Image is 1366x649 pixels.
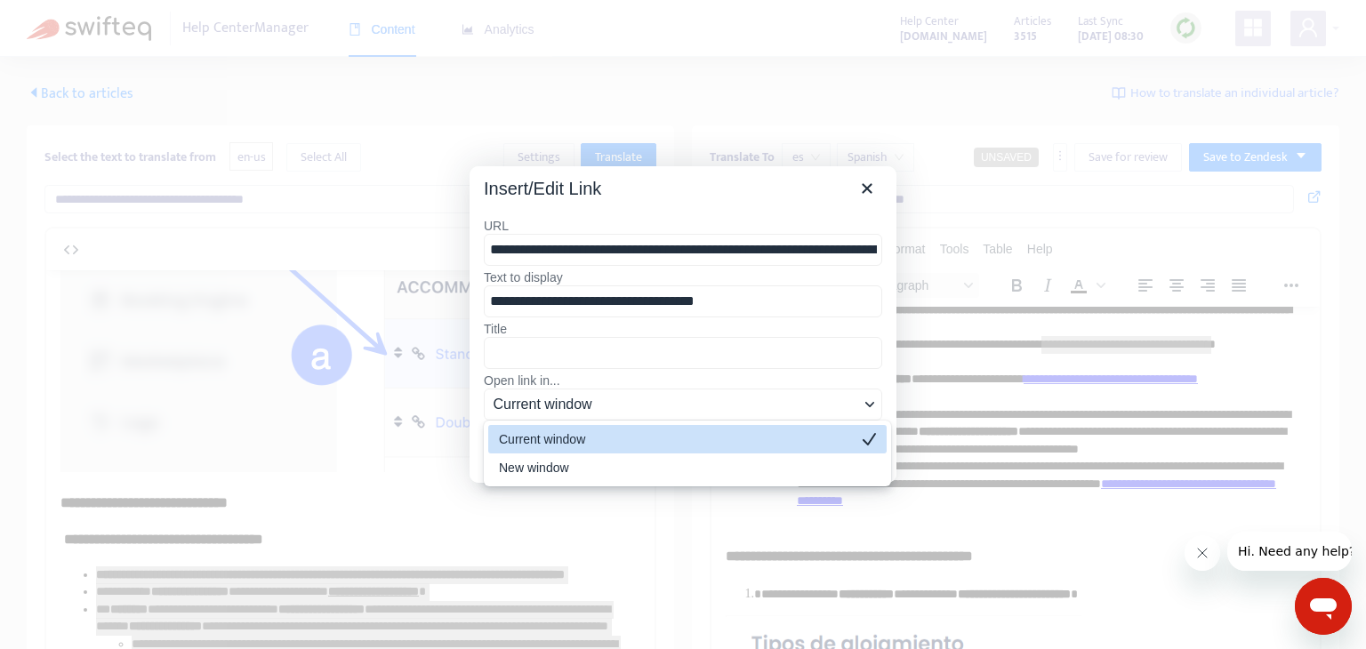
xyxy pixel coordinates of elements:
[499,457,851,478] div: New window
[484,177,601,200] div: Insert/Edit Link
[484,269,882,285] label: Text to display
[488,453,887,482] div: New window
[494,394,859,415] span: Current window
[1295,578,1352,635] iframe: Botón para iniciar la ventana de mensajería
[484,373,882,389] label: Open link in...
[1227,532,1352,571] iframe: Mensaje de la compañía
[484,218,882,234] label: URL
[499,429,851,450] div: Current window
[484,321,882,337] label: Title
[11,12,128,27] span: Hi. Need any help?
[488,425,887,453] div: Current window
[1185,535,1220,571] iframe: Cerrar mensaje
[484,389,882,421] button: Open link in...
[852,173,882,204] button: Close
